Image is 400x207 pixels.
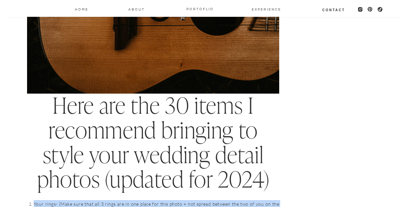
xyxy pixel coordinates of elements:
[27,94,279,192] h2: Here are the 30 items I recommend bringing to style your wedding detail photos (updated for 2024)
[74,6,89,12] a: Home
[128,6,145,12] a: About
[322,7,346,12] a: Contact
[184,6,217,11] a: PORTOFLIO
[252,6,276,12] a: EXPERIENCE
